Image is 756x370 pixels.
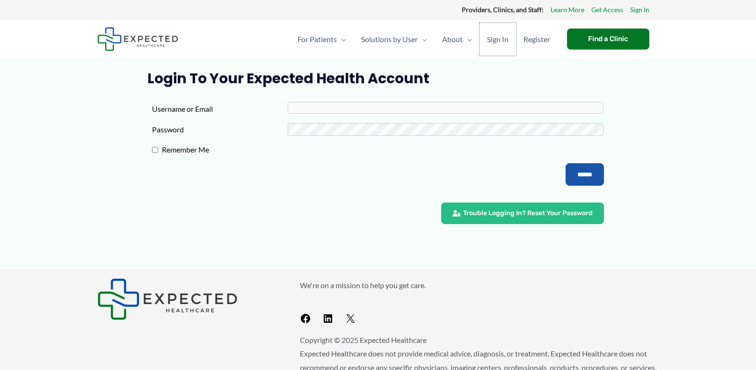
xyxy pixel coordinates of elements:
strong: Providers, Clinics, and Staff: [462,6,544,14]
label: Username or Email [152,102,288,116]
span: About [442,23,463,56]
img: Expected Healthcare Logo - side, dark font, small [97,278,238,320]
a: AboutMenu Toggle [435,23,480,56]
a: Learn More [551,4,584,16]
span: For Patients [298,23,337,56]
span: Sign In [487,23,509,56]
span: Menu Toggle [418,23,427,56]
span: Trouble Logging In? Reset Your Password [463,210,593,217]
a: Solutions by UserMenu Toggle [354,23,435,56]
span: Menu Toggle [463,23,472,56]
label: Password [152,123,288,137]
a: For PatientsMenu Toggle [290,23,354,56]
label: Remember Me [158,143,294,157]
p: We're on a mission to help you get care. [300,278,659,292]
a: Sign In [630,4,649,16]
span: Menu Toggle [337,23,346,56]
span: Register [523,23,550,56]
a: Find a Clinic [567,29,649,50]
aside: Footer Widget 2 [300,278,659,328]
a: Register [516,23,558,56]
span: Copyright © 2025 Expected Healthcare [300,335,427,344]
h1: Login to Your Expected Health Account [147,70,609,87]
a: Get Access [591,4,623,16]
nav: Primary Site Navigation [290,23,558,56]
a: Sign In [480,23,516,56]
aside: Footer Widget 1 [97,278,276,320]
span: Solutions by User [361,23,418,56]
img: Expected Healthcare Logo - side, dark font, small [97,27,178,51]
a: Trouble Logging In? Reset Your Password [441,203,604,224]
